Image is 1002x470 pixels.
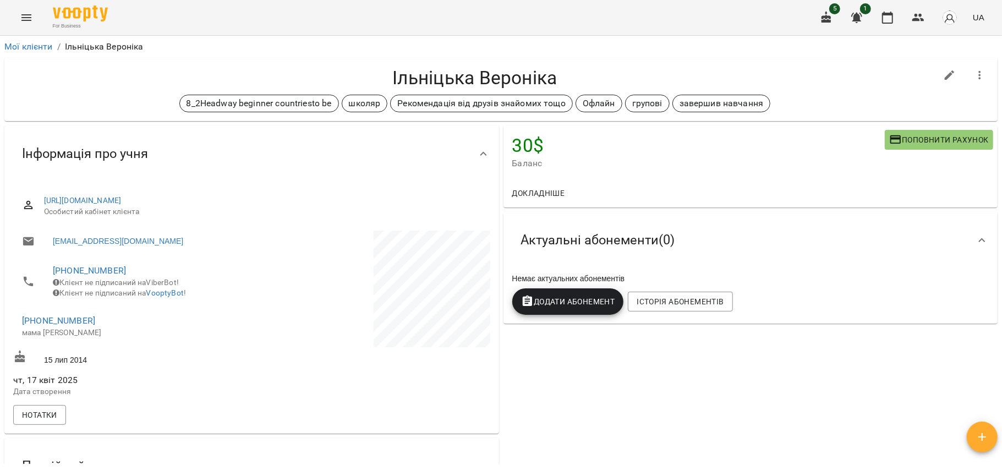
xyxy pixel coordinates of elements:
[390,95,572,112] div: Рекомендація від друзів знайомих тощо
[680,97,764,110] p: завершив навчання
[4,125,499,182] div: Інформація про учня
[65,40,144,53] p: Ільніцька Вероніка
[625,95,670,112] div: групові
[53,23,108,30] span: For Business
[512,157,885,170] span: Баланс
[942,10,957,25] img: avatar_s.png
[510,271,992,286] div: Немає актуальних абонементів
[11,348,251,368] div: 15 лип 2014
[672,95,771,112] div: завершив навчання
[53,288,186,297] span: Клієнт не підписаний на !
[885,130,993,150] button: Поповнити рахунок
[512,187,565,200] span: Докладніше
[53,265,126,276] a: [PHONE_NUMBER]
[13,67,937,89] h4: Ільніцька Вероніка
[583,97,615,110] p: Офлайн
[342,95,388,112] div: школяр
[512,134,885,157] h4: 30 $
[22,145,148,162] span: Інформація про учня
[349,97,381,110] p: школяр
[521,232,675,249] span: Актуальні абонементи ( 0 )
[22,315,95,326] a: [PHONE_NUMBER]
[397,97,565,110] p: Рекомендація від друзів знайомих тощо
[508,183,570,203] button: Докладніше
[53,278,179,287] span: Клієнт не підписаний на ViberBot!
[13,405,66,425] button: Нотатки
[13,374,249,387] span: чт, 17 квіт 2025
[637,295,724,308] span: Історія абонементів
[179,95,339,112] div: 8_2Headway beginner countriesto be
[44,196,122,205] a: [URL][DOMAIN_NAME]
[13,4,40,31] button: Menu
[187,97,332,110] p: 8_2Headway beginner countriesto be
[4,40,998,53] nav: breadcrumb
[512,288,624,315] button: Додати Абонемент
[576,95,622,112] div: Офлайн
[628,292,732,311] button: Історія абонементів
[22,408,57,422] span: Нотатки
[53,236,183,247] a: [EMAIL_ADDRESS][DOMAIN_NAME]
[521,295,615,308] span: Додати Абонемент
[889,133,989,146] span: Поповнити рахунок
[57,40,61,53] li: /
[503,212,998,269] div: Актуальні абонементи(0)
[968,7,989,28] button: UA
[632,97,662,110] p: групові
[13,386,249,397] p: Дата створення
[146,288,184,297] a: VooptyBot
[22,327,240,338] p: мама [PERSON_NAME]
[860,3,871,14] span: 1
[44,206,481,217] span: Особистий кабінет клієнта
[4,41,53,52] a: Мої клієнти
[53,6,108,21] img: Voopty Logo
[973,12,984,23] span: UA
[829,3,840,14] span: 5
